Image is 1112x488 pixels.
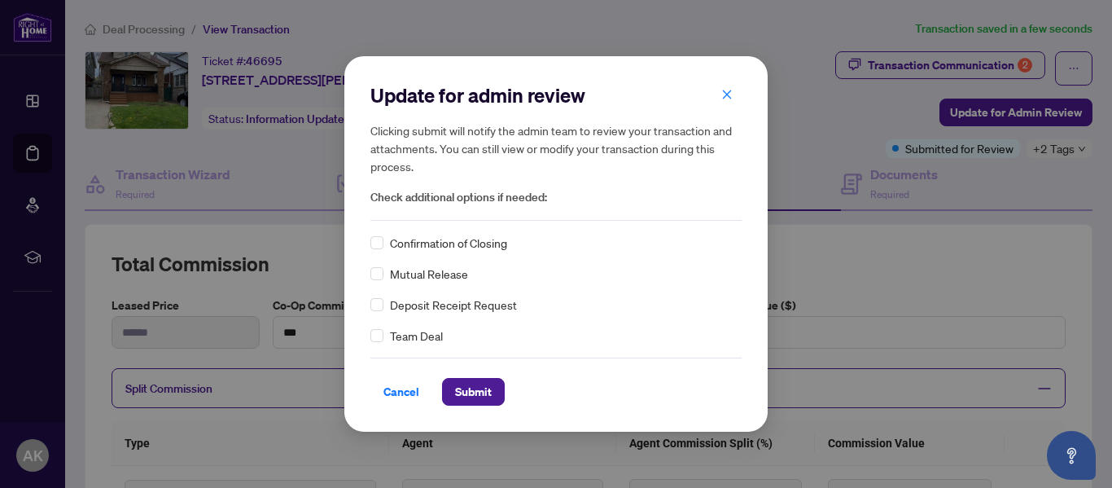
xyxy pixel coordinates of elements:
span: Deposit Receipt Request [390,296,517,314]
button: Submit [442,378,505,406]
button: Open asap [1047,431,1096,480]
span: Submit [455,379,492,405]
span: Cancel [383,379,419,405]
span: Confirmation of Closing [390,234,507,252]
button: Cancel [370,378,432,406]
h5: Clicking submit will notify the admin team to review your transaction and attachments. You can st... [370,121,742,175]
h2: Update for admin review [370,82,742,108]
span: Team Deal [390,327,443,345]
span: close [721,89,733,100]
span: Mutual Release [390,265,468,283]
span: Check additional options if needed: [370,188,742,207]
